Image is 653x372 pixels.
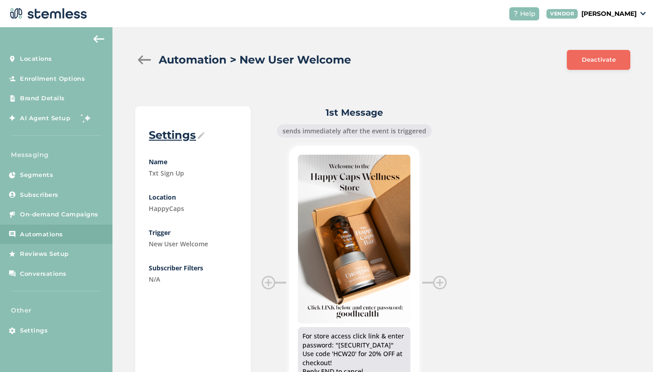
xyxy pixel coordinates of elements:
label: Settings [149,128,237,142]
label: New User Welcome [149,239,237,249]
iframe: Chat Widget [608,328,653,372]
img: glitter-stars-b7820f95.gif [77,109,95,127]
label: Location [149,192,237,202]
span: Settings [20,326,48,335]
span: Deactivate [582,55,616,64]
button: Deactivate [567,50,630,70]
div: sends immediately after the event is triggered [277,124,432,137]
span: Segments [20,171,53,180]
img: icon_down-arrow-small-66adaf34.svg [640,12,646,15]
img: icon-help-white-03924b79.svg [513,11,518,16]
label: Name [149,157,237,166]
img: nl61F5wIYejsHULcooKABdxvbMQ5DBWuBJPx9nxT.jpg [298,155,410,323]
span: Help [520,9,536,19]
img: icon-arrow-back-accent-c549486e.svg [93,35,104,43]
img: logo-dark-0685b13c.svg [7,5,87,23]
span: Subscribers [20,191,58,200]
span: Enrollment Options [20,74,85,83]
label: 1st Message [262,106,447,119]
span: AI Agent Setup [20,114,70,123]
span: Conversations [20,269,67,279]
span: Automations [20,230,63,239]
span: Brand Details [20,94,65,103]
label: Trigger [149,228,237,237]
span: Reviews Setup [20,250,69,259]
h2: Automation > New User Welcome [159,52,351,68]
label: N/A [149,274,237,284]
span: On-demand Campaigns [20,210,98,219]
label: HappyCaps [149,204,237,213]
img: icon-pencil-2-b80368bf.svg [198,132,205,139]
div: VENDOR [546,9,578,19]
label: Txt Sign Up [149,168,237,178]
label: Subscriber Filters [149,263,237,273]
span: Locations [20,54,52,64]
p: [PERSON_NAME] [581,9,637,19]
